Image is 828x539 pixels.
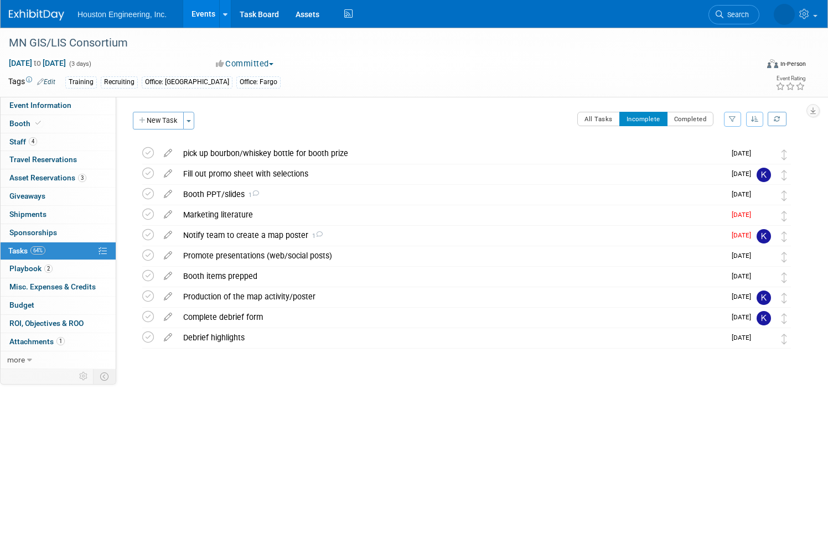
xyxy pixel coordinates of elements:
a: Edit [37,78,55,86]
div: Recruiting [101,76,138,88]
a: edit [158,271,178,281]
i: Move task [782,170,787,180]
a: edit [158,169,178,179]
div: Notify team to create a map poster [178,226,725,245]
i: Move task [782,231,787,242]
div: Marketing literature [178,205,725,224]
button: Committed [212,58,278,70]
span: Search [723,11,749,19]
i: Booth reservation complete [35,120,41,126]
div: Office: Fargo [236,76,281,88]
span: 4 [29,137,37,146]
div: Training [65,76,97,88]
div: Event Rating [775,76,805,81]
img: Kiah Sagami [757,229,771,243]
span: [DATE] [732,334,757,341]
img: ExhibitDay [9,9,64,20]
a: Budget [1,297,116,314]
img: Heidi Joarnt [757,331,771,346]
span: Attachments [9,337,65,346]
div: Fill out promo sheet with selections [178,164,725,183]
div: Debrief highlights [178,328,725,347]
a: Booth [1,115,116,133]
a: Asset Reservations3 [1,169,116,187]
a: more [1,351,116,369]
img: Heidi Joarnt [757,250,771,264]
img: Heidi Joarnt [757,188,771,203]
a: edit [158,312,178,322]
a: edit [158,189,178,199]
td: Toggle Event Tabs [94,369,116,383]
div: Booth PPT/slides [178,185,725,204]
a: edit [158,251,178,261]
a: Misc. Expenses & Credits [1,278,116,296]
span: 3 [78,174,86,182]
span: [DATE] [732,313,757,321]
span: Staff [9,137,37,146]
a: edit [158,148,178,158]
span: Travel Reservations [9,155,77,164]
span: [DATE] [732,252,757,260]
a: edit [158,292,178,302]
a: Event Information [1,97,116,115]
a: Search [708,5,759,24]
td: Personalize Event Tab Strip [74,369,94,383]
i: Move task [782,334,787,344]
a: edit [158,333,178,343]
span: [DATE] [732,190,757,198]
span: 1 [56,337,65,345]
span: Misc. Expenses & Credits [9,282,96,291]
i: Move task [782,190,787,201]
span: Houston Engineering, Inc. [77,10,167,19]
i: Move task [782,313,787,324]
span: 1 [245,191,259,199]
div: pick up bourbon/whiskey bottle for booth prize [178,144,725,163]
img: Courtney Grandbois [774,4,795,25]
div: Office: [GEOGRAPHIC_DATA] [142,76,232,88]
img: Kiah Sagami [757,291,771,305]
span: Budget [9,300,34,309]
span: to [32,59,43,68]
span: [DATE] [732,293,757,300]
img: Courtney Grandbois [757,270,771,284]
a: edit [158,230,178,240]
div: Complete debrief form [178,308,725,326]
span: Booth [9,119,43,128]
span: [DATE] [732,149,757,157]
img: Courtney Grandbois [757,147,771,162]
a: Refresh [768,112,786,126]
span: Tasks [8,246,45,255]
i: Move task [782,293,787,303]
span: more [7,355,25,364]
i: Move task [782,272,787,283]
span: Asset Reservations [9,173,86,182]
button: Completed [667,112,714,126]
span: Giveaways [9,191,45,200]
span: [DATE] [732,211,757,219]
button: Incomplete [619,112,667,126]
span: [DATE] [732,170,757,178]
span: 64% [30,246,45,255]
a: Attachments1 [1,333,116,351]
span: Event Information [9,101,71,110]
div: Event Format [687,58,806,74]
i: Move task [782,149,787,160]
span: ROI, Objectives & ROO [9,319,84,328]
span: [DATE] [732,231,757,239]
span: Sponsorships [9,228,57,237]
span: (3 days) [68,60,91,68]
a: Playbook2 [1,260,116,278]
span: 2 [44,265,53,273]
div: Production of the map activity/poster [178,287,725,306]
div: In-Person [780,60,806,68]
i: Move task [782,252,787,262]
span: [DATE] [732,272,757,280]
a: edit [158,210,178,220]
button: All Tasks [577,112,620,126]
td: Tags [8,76,55,89]
a: Travel Reservations [1,151,116,169]
span: 1 [308,232,323,240]
div: Booth items prepped [178,267,725,286]
a: Sponsorships [1,224,116,242]
div: Promote presentations (web/social posts) [178,246,725,265]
